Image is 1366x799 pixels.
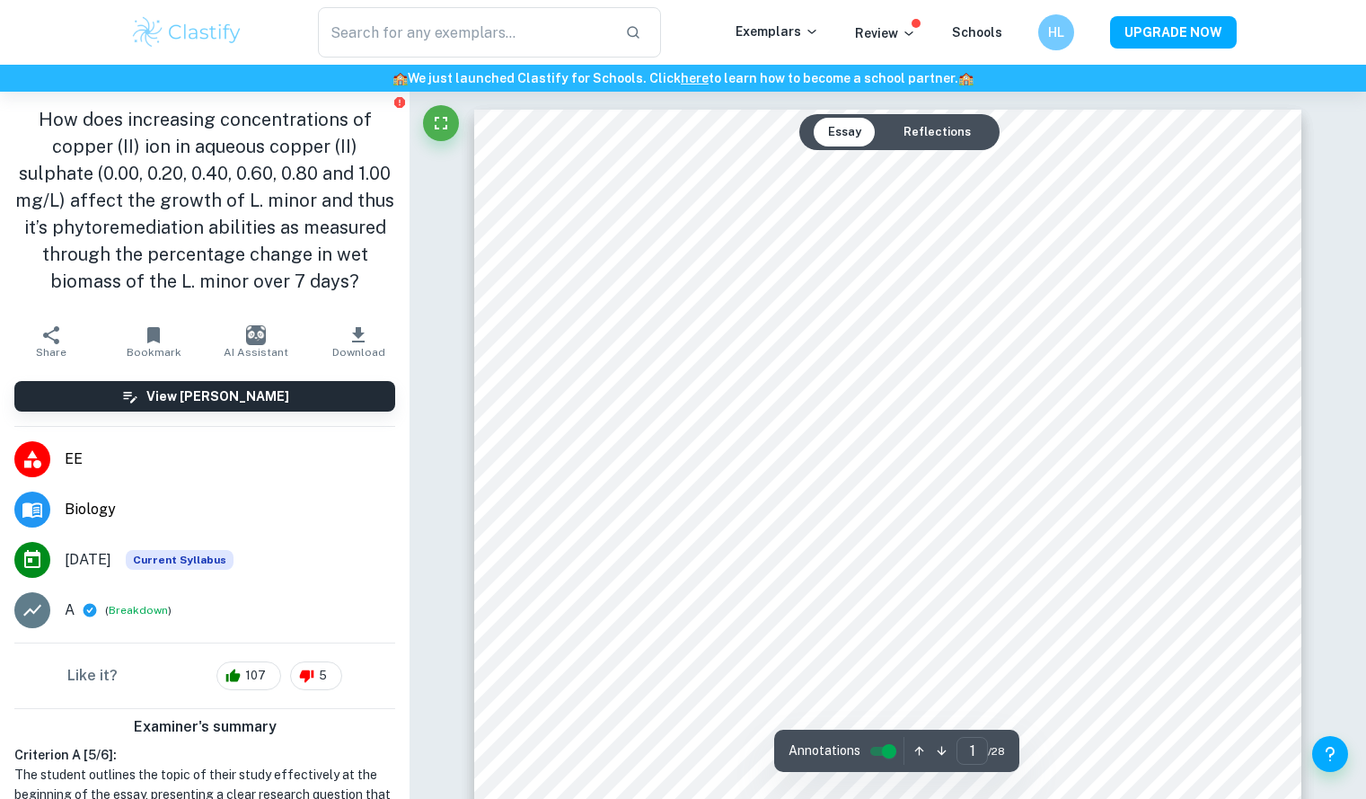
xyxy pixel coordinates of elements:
[224,346,288,359] span: AI Assistant
[14,106,395,295] h1: How does increasing concentrations of copper (II) ion in aqueous copper (II) sulphate (0.00, 0.20...
[392,71,408,85] span: 🏫
[205,316,307,367] button: AI Assistant
[988,743,1005,759] span: / 28
[126,550,234,570] div: This exemplar is based on the current syllabus. Feel free to refer to it for inspiration/ideas wh...
[307,316,410,367] button: Download
[309,667,337,685] span: 5
[65,599,75,621] p: A
[14,745,395,765] h6: Criterion A [ 5 / 6 ]:
[130,14,244,50] img: Clastify logo
[958,71,974,85] span: 🏫
[7,716,402,738] h6: Examiner's summary
[65,448,395,470] span: EE
[290,661,342,690] div: 5
[105,602,172,619] span: ( )
[332,346,385,359] span: Download
[1038,14,1074,50] button: HL
[1312,736,1348,772] button: Help and Feedback
[855,23,916,43] p: Review
[102,316,205,367] button: Bookmark
[109,602,168,618] button: Breakdown
[126,550,234,570] span: Current Syllabus
[736,22,819,41] p: Exemplars
[952,25,1002,40] a: Schools
[65,549,111,571] span: [DATE]
[246,325,266,345] img: AI Assistant
[318,7,612,58] input: Search for any exemplars...
[789,741,860,760] span: Annotations
[65,499,395,520] span: Biology
[127,346,181,359] span: Bookmark
[146,386,289,406] h6: View [PERSON_NAME]
[216,661,281,690] div: 107
[36,346,66,359] span: Share
[1110,16,1237,49] button: UPGRADE NOW
[235,667,276,685] span: 107
[889,118,985,146] button: Reflections
[392,95,406,109] button: Report issue
[67,665,118,687] h6: Like it?
[681,71,709,85] a: here
[1045,22,1066,42] h6: HL
[814,118,876,146] button: Essay
[14,381,395,412] button: View [PERSON_NAME]
[4,68,1362,88] h6: We just launched Clastify for Schools. Click to learn how to become a school partner.
[423,105,459,141] button: Fullscreen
